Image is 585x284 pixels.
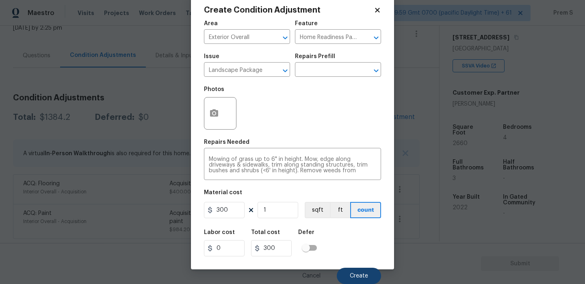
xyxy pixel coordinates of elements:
span: Cancel [302,273,321,279]
button: Open [370,65,382,76]
button: Open [279,32,291,43]
button: Open [370,32,382,43]
span: Create [350,273,368,279]
textarea: Mowing of grass up to 6" in height. Mow, edge along driveways & sidewalks, trim along standing st... [209,156,376,173]
button: Open [279,65,291,76]
button: count [350,202,381,218]
h5: Material cost [204,190,242,195]
h5: Issue [204,54,219,59]
h5: Repairs Prefill [295,54,335,59]
h5: Feature [295,21,318,26]
h2: Create Condition Adjustment [204,6,374,14]
h5: Area [204,21,218,26]
h5: Repairs Needed [204,139,249,145]
button: ft [330,202,350,218]
h5: Defer [298,230,314,235]
h5: Total cost [251,230,280,235]
h5: Photos [204,87,224,92]
button: Cancel [289,268,334,284]
button: sqft [305,202,330,218]
button: Create [337,268,381,284]
h5: Labor cost [204,230,235,235]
